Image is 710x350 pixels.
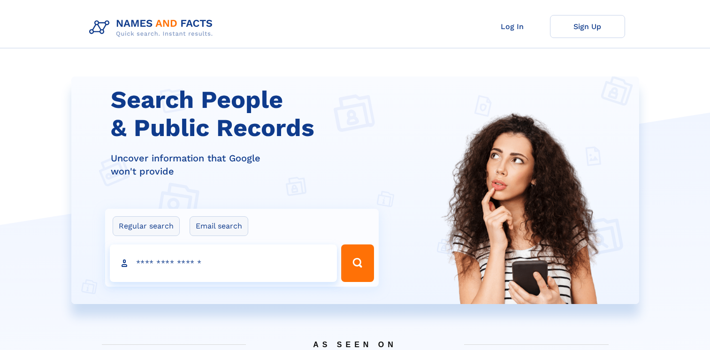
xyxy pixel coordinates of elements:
button: Search Button [341,244,374,282]
img: Logo Names and Facts [85,15,221,40]
a: Sign Up [550,15,625,38]
div: Uncover information that Google won't provide [111,152,385,178]
label: Regular search [113,216,180,236]
input: search input [110,244,337,282]
h1: Search People & Public Records [111,86,385,142]
a: Log In [475,15,550,38]
label: Email search [190,216,248,236]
